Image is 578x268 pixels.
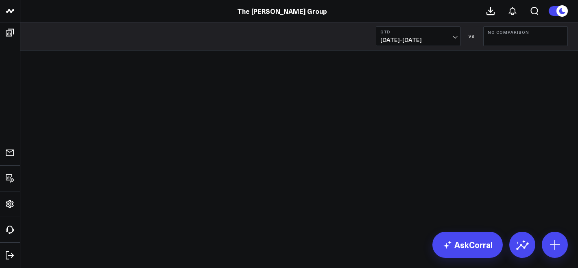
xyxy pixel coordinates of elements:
a: AskCorral [432,232,503,258]
button: QTD[DATE]-[DATE] [376,26,460,46]
span: [DATE] - [DATE] [380,37,456,43]
button: No Comparison [483,26,568,46]
div: VS [465,34,479,39]
b: No Comparison [488,30,563,35]
a: The [PERSON_NAME] Group [237,7,327,15]
b: QTD [380,29,456,34]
